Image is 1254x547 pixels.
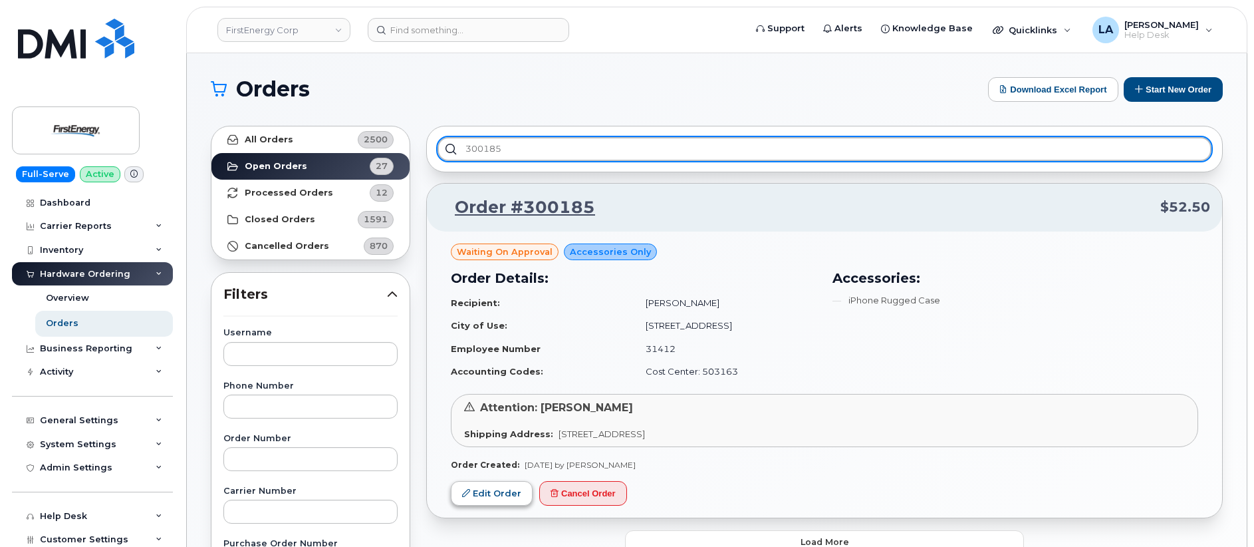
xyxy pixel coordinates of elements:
strong: Closed Orders [245,214,315,225]
span: 27 [376,160,388,172]
strong: Processed Orders [245,188,333,198]
strong: Open Orders [245,161,307,172]
label: Username [223,329,398,337]
iframe: Messenger Launcher [1196,489,1244,537]
span: 12 [376,186,388,199]
button: Cancel Order [539,481,627,506]
span: Orders [236,79,310,99]
td: 31412 [634,337,816,361]
span: 2500 [364,133,388,146]
a: Closed Orders1591 [211,206,410,233]
span: Waiting On Approval [457,246,553,258]
button: Start New Order [1124,77,1223,102]
span: Accessories Only [570,246,651,258]
a: Edit Order [451,481,533,506]
button: Download Excel Report [988,77,1118,102]
strong: Recipient: [451,297,500,308]
span: 870 [370,240,388,252]
a: Processed Orders12 [211,180,410,206]
strong: Accounting Codes: [451,366,543,377]
td: Cost Center: 503163 [634,360,816,383]
strong: Order Created: [451,460,519,470]
a: Cancelled Orders870 [211,233,410,260]
label: Phone Number [223,382,398,391]
span: Filters [223,285,387,304]
label: Carrier Number [223,487,398,496]
span: [DATE] by [PERSON_NAME] [525,460,636,470]
a: Order #300185 [439,196,595,220]
strong: All Orders [245,134,293,145]
strong: Shipping Address: [464,429,553,439]
h3: Accessories: [832,268,1198,288]
a: Open Orders27 [211,153,410,180]
span: $52.50 [1160,198,1210,217]
li: iPhone Rugged Case [832,294,1198,307]
strong: Employee Number [451,343,541,354]
input: Search in orders [438,137,1211,161]
span: 1591 [364,213,388,226]
span: Attention: [PERSON_NAME] [480,401,633,414]
a: All Orders2500 [211,126,410,153]
h3: Order Details: [451,268,816,288]
td: [PERSON_NAME] [634,291,816,315]
strong: Cancelled Orders [245,241,329,252]
td: [STREET_ADDRESS] [634,314,816,337]
span: [STREET_ADDRESS] [559,429,645,439]
strong: City of Use: [451,320,507,331]
label: Order Number [223,435,398,443]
